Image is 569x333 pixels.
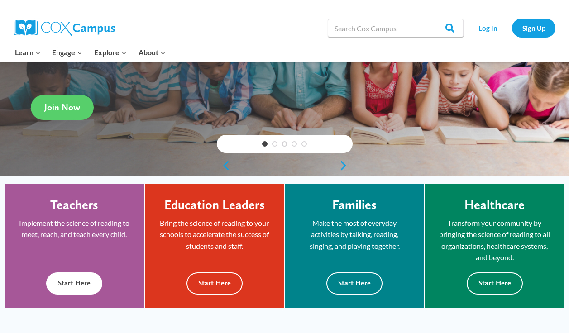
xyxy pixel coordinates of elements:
a: next [339,160,353,171]
p: Bring the science of reading to your schools to accelerate the success of students and staff. [158,217,270,252]
p: Make the most of everyday activities by talking, reading, singing, and playing together. [299,217,411,252]
nav: Secondary Navigation [468,19,555,37]
button: Start Here [186,272,243,295]
a: 3 [282,141,287,147]
nav: Primary Navigation [9,43,171,62]
a: Education Leaders Bring the science of reading to your schools to accelerate the success of stude... [145,184,284,308]
h4: Education Leaders [164,197,265,213]
div: content slider buttons [217,157,353,175]
button: Start Here [326,272,383,295]
a: Log In [468,19,507,37]
a: Healthcare Transform your community by bringing the science of reading to all organizations, heal... [425,184,564,308]
h4: Teachers [50,197,98,213]
p: Implement the science of reading to meet, reach, and teach every child. [18,217,130,240]
button: Child menu of Explore [88,43,133,62]
button: Child menu of About [133,43,172,62]
button: Child menu of Learn [9,43,47,62]
a: 2 [272,141,277,147]
a: Sign Up [512,19,555,37]
a: 5 [301,141,307,147]
a: 4 [292,141,297,147]
button: Start Here [46,272,102,295]
button: Child menu of Engage [47,43,89,62]
input: Search Cox Campus [328,19,464,37]
p: Transform your community by bringing the science of reading to all organizations, healthcare syst... [439,217,551,263]
a: Teachers Implement the science of reading to meet, reach, and teach every child. Start Here [5,184,144,308]
a: Families Make the most of everyday activities by talking, reading, singing, and playing together.... [285,184,424,308]
button: Start Here [467,272,523,295]
a: Join Now [31,95,94,120]
a: previous [217,160,230,171]
h4: Families [332,197,377,213]
h4: Healthcare [464,197,525,213]
img: Cox Campus [14,20,115,36]
span: Join Now [44,102,80,113]
a: 1 [262,141,268,147]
